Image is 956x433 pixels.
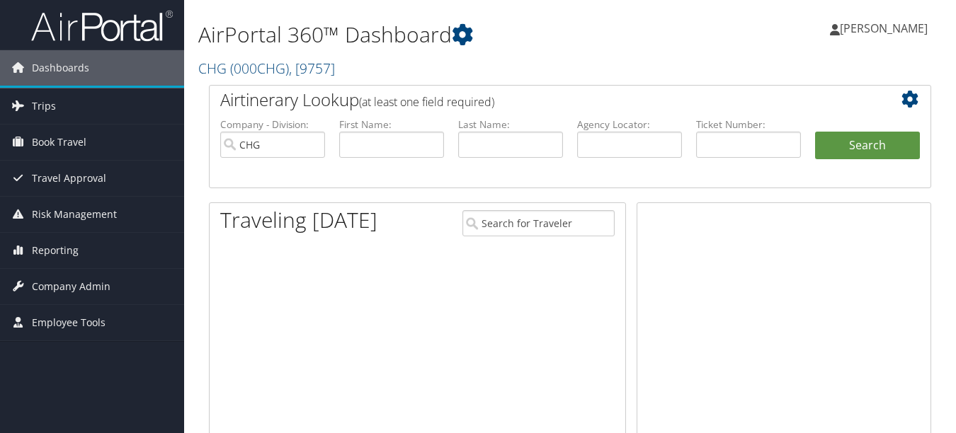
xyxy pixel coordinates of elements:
h2: Airtinerary Lookup [220,88,860,112]
span: Trips [32,88,56,124]
span: Travel Approval [32,161,106,196]
a: CHG [198,59,335,78]
span: ( 000CHG ) [230,59,289,78]
label: Company - Division: [220,117,325,132]
h1: AirPortal 360™ Dashboard [198,20,694,50]
label: Ticket Number: [696,117,801,132]
a: [PERSON_NAME] [830,7,942,50]
span: Company Admin [32,269,110,304]
label: Agency Locator: [577,117,682,132]
span: Risk Management [32,197,117,232]
label: Last Name: [458,117,563,132]
span: Dashboards [32,50,89,86]
span: [PERSON_NAME] [840,21,928,36]
span: Employee Tools [32,305,106,340]
button: Search [815,132,920,160]
img: airportal-logo.png [31,9,173,42]
label: First Name: [339,117,444,132]
span: , [ 9757 ] [289,59,335,78]
h1: Traveling [DATE] [220,205,377,235]
span: Reporting [32,233,79,268]
span: (at least one field required) [359,94,494,110]
input: Search for Traveler [462,210,614,236]
span: Book Travel [32,125,86,160]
